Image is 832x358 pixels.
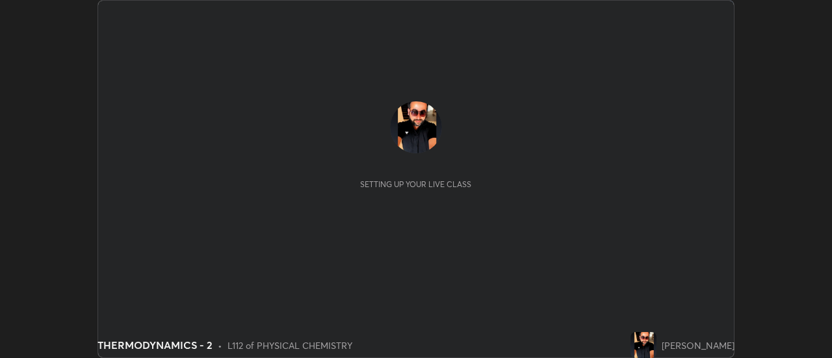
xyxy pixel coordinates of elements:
div: Setting up your live class [360,179,471,189]
div: L112 of PHYSICAL CHEMISTRY [227,339,352,352]
div: THERMODYNAMICS - 2 [97,337,213,353]
div: • [218,339,222,352]
img: a6f06f74d53c4e1491076524e4aaf9a8.jpg [630,332,656,358]
img: a6f06f74d53c4e1491076524e4aaf9a8.jpg [390,101,442,153]
div: [PERSON_NAME] [662,339,734,352]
